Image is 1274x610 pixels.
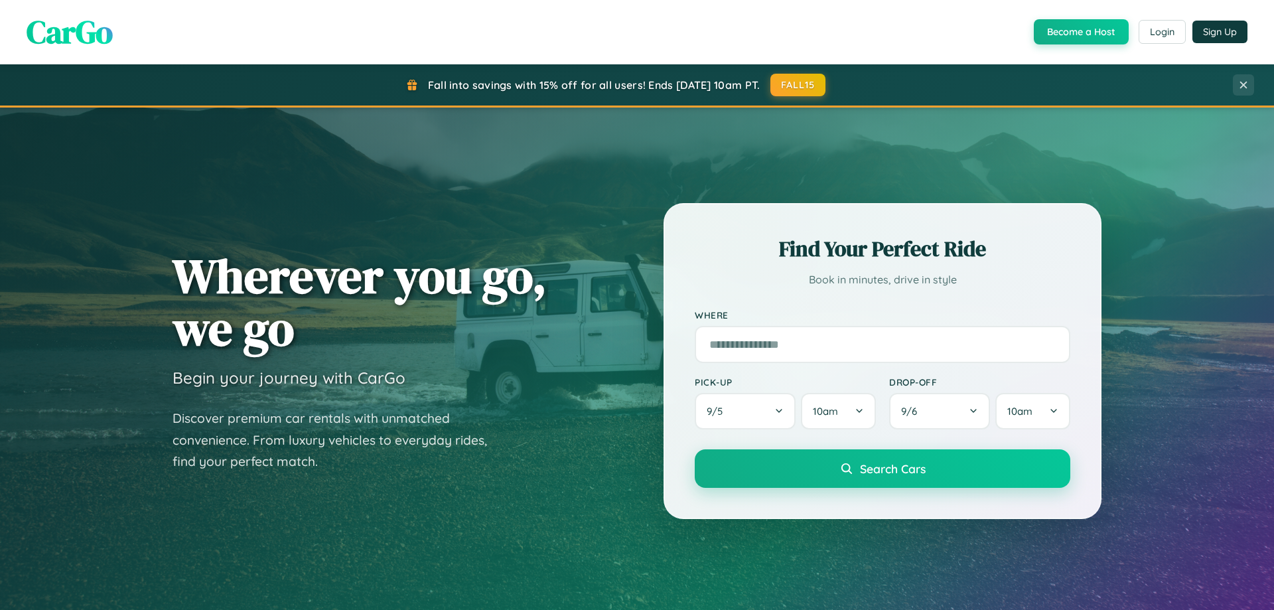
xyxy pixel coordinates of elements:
[889,393,990,429] button: 9/6
[1192,21,1247,43] button: Sign Up
[173,250,547,354] h1: Wherever you go, we go
[695,449,1070,488] button: Search Cars
[995,393,1070,429] button: 10am
[173,408,504,473] p: Discover premium car rentals with unmatched convenience. From luxury vehicles to everyday rides, ...
[813,405,838,418] span: 10am
[695,393,796,429] button: 9/5
[27,10,113,54] span: CarGo
[1034,19,1129,44] button: Become a Host
[901,405,924,418] span: 9 / 6
[889,376,1070,388] label: Drop-off
[1139,20,1186,44] button: Login
[860,461,926,476] span: Search Cars
[695,270,1070,289] p: Book in minutes, drive in style
[695,309,1070,321] label: Where
[695,376,876,388] label: Pick-up
[801,393,876,429] button: 10am
[770,74,826,96] button: FALL15
[428,78,760,92] span: Fall into savings with 15% off for all users! Ends [DATE] 10am PT.
[173,368,405,388] h3: Begin your journey with CarGo
[1007,405,1032,418] span: 10am
[695,234,1070,264] h2: Find Your Perfect Ride
[707,405,729,418] span: 9 / 5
